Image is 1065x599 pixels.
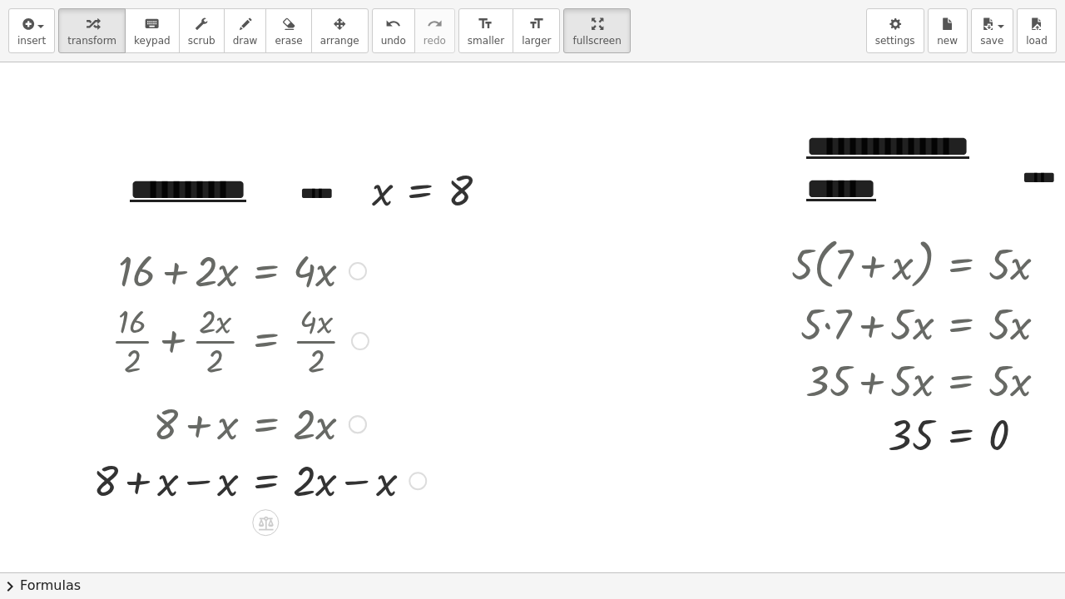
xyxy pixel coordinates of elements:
span: fullscreen [572,35,621,47]
span: erase [275,35,302,47]
span: transform [67,35,116,47]
span: scrub [188,35,215,47]
button: undoundo [372,8,415,53]
button: format_sizesmaller [458,8,513,53]
i: undo [385,14,401,34]
span: redo [424,35,446,47]
span: draw [233,35,258,47]
span: larger [522,35,551,47]
button: draw [224,8,267,53]
span: load [1026,35,1048,47]
button: scrub [179,8,225,53]
span: arrange [320,35,359,47]
span: undo [381,35,406,47]
span: insert [17,35,46,47]
button: fullscreen [563,8,630,53]
button: keyboardkeypad [125,8,180,53]
button: redoredo [414,8,455,53]
button: settings [866,8,924,53]
button: erase [265,8,311,53]
button: new [928,8,968,53]
button: arrange [311,8,369,53]
span: new [937,35,958,47]
span: settings [875,35,915,47]
i: format_size [528,14,544,34]
button: format_sizelarger [513,8,560,53]
span: smaller [468,35,504,47]
button: insert [8,8,55,53]
span: save [980,35,1003,47]
i: redo [427,14,443,34]
button: load [1017,8,1057,53]
div: Apply the same math to both sides of the equation [252,509,279,536]
button: transform [58,8,126,53]
i: keyboard [144,14,160,34]
span: keypad [134,35,171,47]
i: format_size [478,14,493,34]
button: save [971,8,1013,53]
